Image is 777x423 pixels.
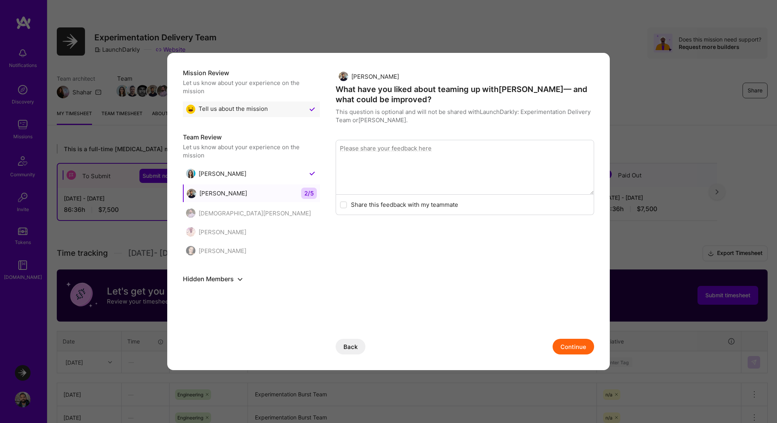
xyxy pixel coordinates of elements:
[336,108,594,124] p: This question is optional and will not be shared with LaunchDarkly: Experimentation Delivery Team...
[199,105,268,114] span: Tell us about the mission
[183,143,320,159] div: Let us know about your experience on the mission
[307,169,317,178] img: Checkmark
[238,277,243,282] i: icon ArrowDownBlack
[307,105,317,114] img: Checkmark
[186,246,195,255] img: Susanna Nevalainen
[186,227,246,237] div: [PERSON_NAME]
[351,201,458,209] label: Share this feedback with my teammate
[336,339,365,354] button: Back
[186,246,246,255] div: [PERSON_NAME]
[336,84,594,105] h4: What have you liked about teaming up with [PERSON_NAME] — and what could be improved?
[186,208,311,218] div: [DEMOGRAPHIC_DATA][PERSON_NAME]
[183,133,320,141] h5: Team Review
[186,105,195,114] img: Great emoji
[186,227,195,237] img: Edwin O
[183,79,320,95] div: Let us know about your experience on the mission
[186,169,195,178] img: Natasja Nielsen
[183,69,320,77] h5: Mission Review
[183,274,320,284] h5: Hidden Members
[187,189,196,198] img: Emiliano Gonzalez
[187,189,247,198] div: [PERSON_NAME]
[339,72,348,81] img: Emiliano Gonzalez
[167,53,610,370] div: modal
[301,188,317,199] span: 2 / 5
[553,339,594,354] button: Continue
[186,208,195,218] img: Muhammad Umer
[235,274,245,284] button: show or hide hidden members
[339,72,399,81] div: [PERSON_NAME]
[186,169,246,178] div: [PERSON_NAME]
